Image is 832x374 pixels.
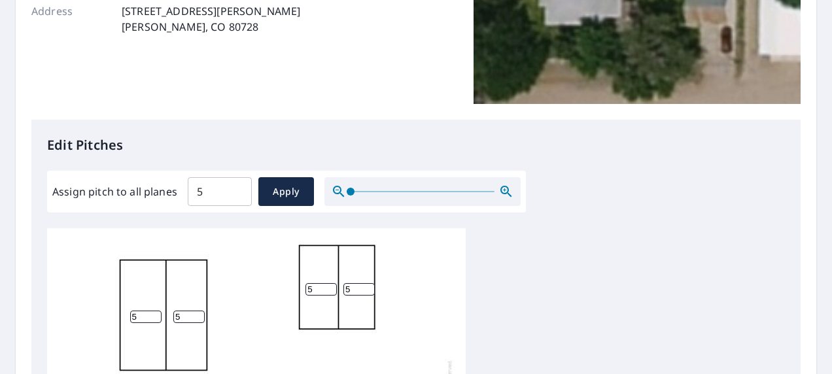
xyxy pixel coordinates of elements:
input: 00.0 [188,173,252,210]
p: [STREET_ADDRESS][PERSON_NAME] [PERSON_NAME], CO 80728 [122,3,300,35]
p: Address [31,3,110,35]
label: Assign pitch to all planes [52,184,177,199]
span: Apply [269,184,303,200]
p: Edit Pitches [47,135,785,155]
button: Apply [258,177,314,206]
